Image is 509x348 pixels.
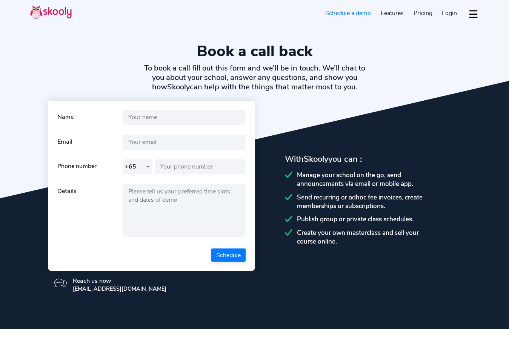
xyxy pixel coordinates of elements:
[304,153,328,165] span: Skooly
[142,63,367,92] h2: To book a call fill out this form and we’ll be in touch. We’ll chat to you about your school, ans...
[376,7,409,19] a: Features
[414,9,432,17] span: Pricing
[57,184,123,239] div: Details
[321,7,376,19] a: Schedule a demo
[442,9,457,17] span: Login
[57,159,123,174] div: Phone number
[54,277,67,289] img: icon-message
[123,110,245,125] input: Your name
[285,228,461,246] div: Create your own masterclass and sell your course online.
[167,82,190,92] span: Skooly
[468,5,479,23] button: dropdown menu
[437,7,462,19] a: Login
[155,159,245,174] input: Your phone number
[211,248,246,262] button: Schedule
[285,153,461,165] div: With you can :
[285,193,461,210] div: Send recurring or adhoc fee invoices, create memberships or subscriptions.
[73,277,166,285] div: Reach us now
[57,135,123,150] div: Email
[30,5,72,20] img: Skooly
[123,135,245,150] input: Your email
[409,7,437,19] a: Pricing
[285,171,461,188] div: Manage your school on the go, send announcements via email or mobile app.
[285,215,461,224] div: Publish group or private class schedules.
[73,285,166,293] div: [EMAIL_ADDRESS][DOMAIN_NAME]
[57,110,123,125] div: Name
[30,42,479,60] h1: Book a call back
